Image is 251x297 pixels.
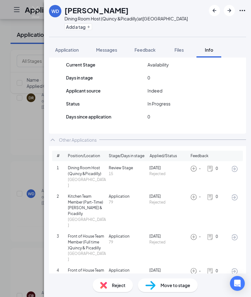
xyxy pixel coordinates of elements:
[239,7,246,14] svg: Ellipses
[231,268,238,275] svg: ArrowCircle
[174,47,184,53] span: Files
[68,194,106,217] span: Kitchen Team Member (Part-Time) [PERSON_NAME] & Picadilly
[68,217,106,229] span: [GEOGRAPHIC_DATA]
[216,268,218,274] span: 0
[66,100,80,107] span: Status
[64,5,129,15] h1: [PERSON_NAME]
[134,47,156,53] span: Feedback
[211,7,218,14] svg: ArrowLeftNew
[68,177,106,189] span: [GEOGRAPHIC_DATA]
[68,153,100,159] span: Position/Location
[55,47,79,53] span: Application
[66,74,93,81] span: Days in stage
[109,153,144,159] span: Stage/Days in stage
[64,15,188,22] div: Dining Room Host (Quincy &Picadilly) at [GEOGRAPHIC_DATA]
[199,194,201,200] span: -
[64,24,92,30] button: PlusAdd a tag
[109,200,147,205] span: 79
[96,47,117,53] span: Messages
[161,282,190,289] span: Move to stage
[66,61,95,68] span: Current Stage
[109,268,147,273] span: Application
[199,234,201,240] span: -
[199,166,201,172] span: -
[216,166,218,172] span: 0
[112,282,126,289] span: Reject
[87,25,90,29] svg: Plus
[216,234,218,240] span: 0
[231,194,238,201] svg: ArrowCircle
[109,239,147,245] span: 79
[148,100,170,107] span: In Progress
[68,268,106,291] span: Front of House Team Member (Part-Time) [PERSON_NAME] & [PERSON_NAME]
[59,137,97,143] div: Other Applications
[57,268,68,273] span: 4
[191,153,209,159] span: Feedback
[150,153,177,159] span: Applied/Status
[224,5,235,16] button: ArrowRight
[148,74,150,81] span: 0
[149,194,188,200] span: [DATE]
[57,194,68,200] span: 2
[66,87,101,94] span: Applicant source
[199,268,201,274] span: -
[230,276,245,291] div: Open Intercom Messenger
[57,153,68,159] span: #
[149,200,188,205] span: Rejected
[149,171,188,177] span: Rejected
[49,136,56,144] svg: ChevronUp
[68,165,106,177] span: Dining Room Host (Quincy &Picadilly)
[57,234,68,239] span: 3
[109,171,147,177] span: 15
[226,7,233,14] svg: ArrowRight
[205,47,213,53] span: Info
[148,113,150,120] span: 0
[149,239,188,245] span: Rejected
[149,234,188,239] span: [DATE]
[231,234,238,241] svg: ArrowCircle
[68,234,106,251] span: Front of House Team Member (Full time )Quincy & Picadilly
[148,61,169,68] span: Availability
[149,268,188,273] span: [DATE]
[57,165,68,171] span: 1
[68,251,106,263] span: [GEOGRAPHIC_DATA]
[209,5,220,16] button: ArrowLeftNew
[148,87,162,94] span: Indeed
[216,194,218,200] span: 0
[231,165,238,173] svg: ArrowCircle
[66,113,111,120] span: Days since application
[109,165,147,171] span: Review Stage
[109,234,147,239] span: Application
[109,194,147,200] span: Application
[51,8,59,14] div: WD
[149,165,188,171] span: [DATE]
